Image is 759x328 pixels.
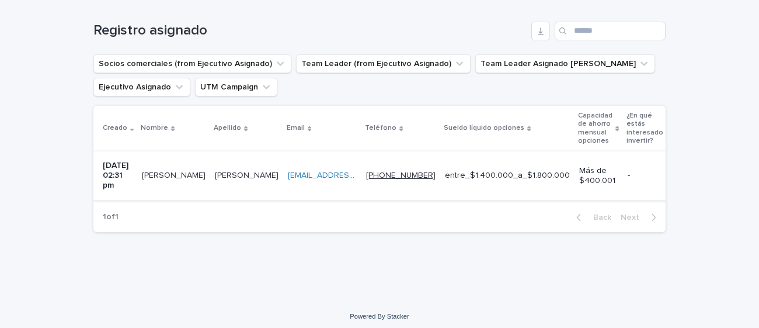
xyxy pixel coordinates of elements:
p: [PERSON_NAME] [215,168,281,181]
p: ¿En qué estás interesado invertir? [626,109,663,148]
h1: Registro asignado [93,22,527,39]
span: Next [621,213,646,222]
p: - [628,171,669,181]
button: Next [616,212,666,223]
input: Search [555,22,666,40]
p: Email [287,122,305,134]
p: Creado [103,122,127,134]
p: Nombre [141,122,168,134]
a: [EMAIL_ADDRESS][DOMAIN_NAME] [288,171,420,179]
button: Back [567,212,616,223]
span: Back [586,213,611,222]
button: Ejecutivo Asignado [93,78,190,96]
button: Team Leader Asignado LLamados [475,54,655,73]
p: Capacidad de ahorro mensual opciones [578,109,612,148]
p: Apellido [214,122,241,134]
p: [DATE] 02:31 pm [103,161,133,190]
button: Team Leader (from Ejecutivo Asignado) [296,54,471,73]
p: 1 of 1 [93,203,128,232]
p: entre_$1.400.000_a_$1.800.000 [445,171,570,181]
p: Marcela Silva Cuevas [142,168,208,181]
button: UTM Campaign [195,78,277,96]
button: Socios comerciales (from Ejecutivo Asignado) [93,54,291,73]
a: Powered By Stacker [350,313,409,320]
p: Sueldo líquido opciones [444,122,524,134]
p: Teléfono [365,122,396,134]
p: Más de $400.001 [579,166,618,186]
a: [PHONE_NUMBER] [366,171,436,179]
